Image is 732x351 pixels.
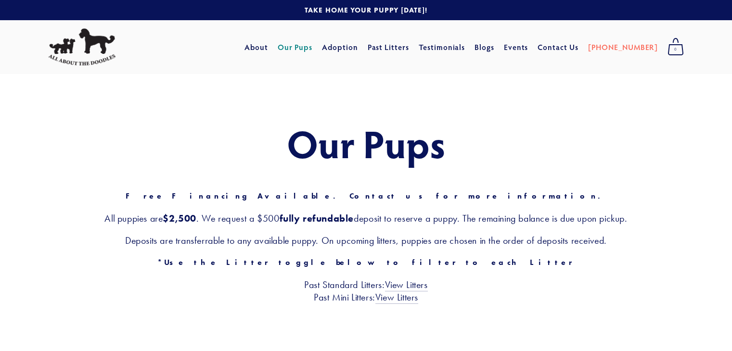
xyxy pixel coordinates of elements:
[475,38,494,56] a: Blogs
[48,278,684,303] h3: Past Standard Litters: Past Mini Litters:
[588,38,658,56] a: [PHONE_NUMBER]
[385,279,428,291] a: View Litters
[48,212,684,225] h3: All puppies are . We request a $500 deposit to reserve a puppy. The remaining balance is due upon...
[244,38,268,56] a: About
[280,213,354,224] strong: fully refundable
[48,28,116,66] img: All About The Doodles
[504,38,528,56] a: Events
[163,213,196,224] strong: $2,500
[538,38,578,56] a: Contact Us
[278,38,313,56] a: Our Pups
[322,38,358,56] a: Adoption
[126,191,606,201] strong: Free Financing Available. Contact us for more information.
[48,234,684,247] h3: Deposits are transferrable to any available puppy. On upcoming litters, puppies are chosen in the...
[375,291,418,304] a: View Litters
[419,38,465,56] a: Testimonials
[48,122,684,164] h1: Our Pups
[663,35,689,59] a: 0 items in cart
[668,43,684,56] span: 0
[157,258,575,267] strong: *Use the Litter toggle below to filter to each Litter
[368,42,410,52] a: Past Litters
